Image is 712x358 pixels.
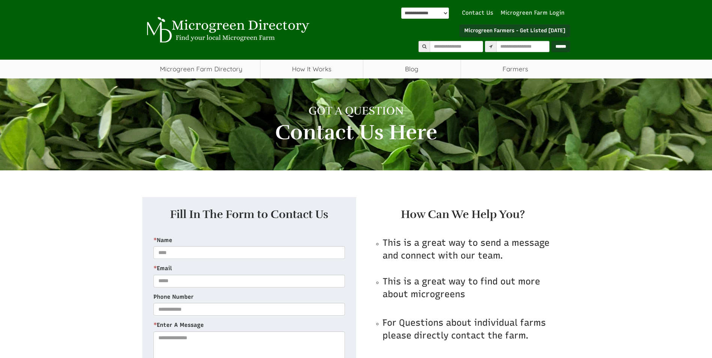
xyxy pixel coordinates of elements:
span: For Questions about individual farms please directly contact the farm. [382,317,546,341]
a: Microgreen Farmers - Get Listed [DATE] [459,24,570,37]
strong: Fill In The Form to Contact Us [170,208,328,221]
a: Blog [363,60,461,78]
label: Enter A Message [154,321,345,329]
img: Microgreen Directory [142,17,311,43]
h1: GOT A QUESTION [219,105,493,117]
div: Technologia [401,8,449,19]
label: Phone Number [154,293,345,301]
label: Name [154,236,345,244]
h2: Contact Us Here [219,121,493,144]
strong: How Can We Help You? [401,208,525,221]
a: How It Works [260,60,363,78]
a: Microgreen Farm Login [501,9,568,17]
a: Contact Us [458,9,497,17]
label: Email [154,265,345,272]
span: This is a great way to find out more about microgreens [382,276,540,299]
span: This is a great way to send a message and connect with our team. [382,237,549,261]
a: Microgreen Farm Directory [142,60,260,78]
span: Farmers [461,60,570,78]
select: Widżet języka Tłumacza [401,8,449,19]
